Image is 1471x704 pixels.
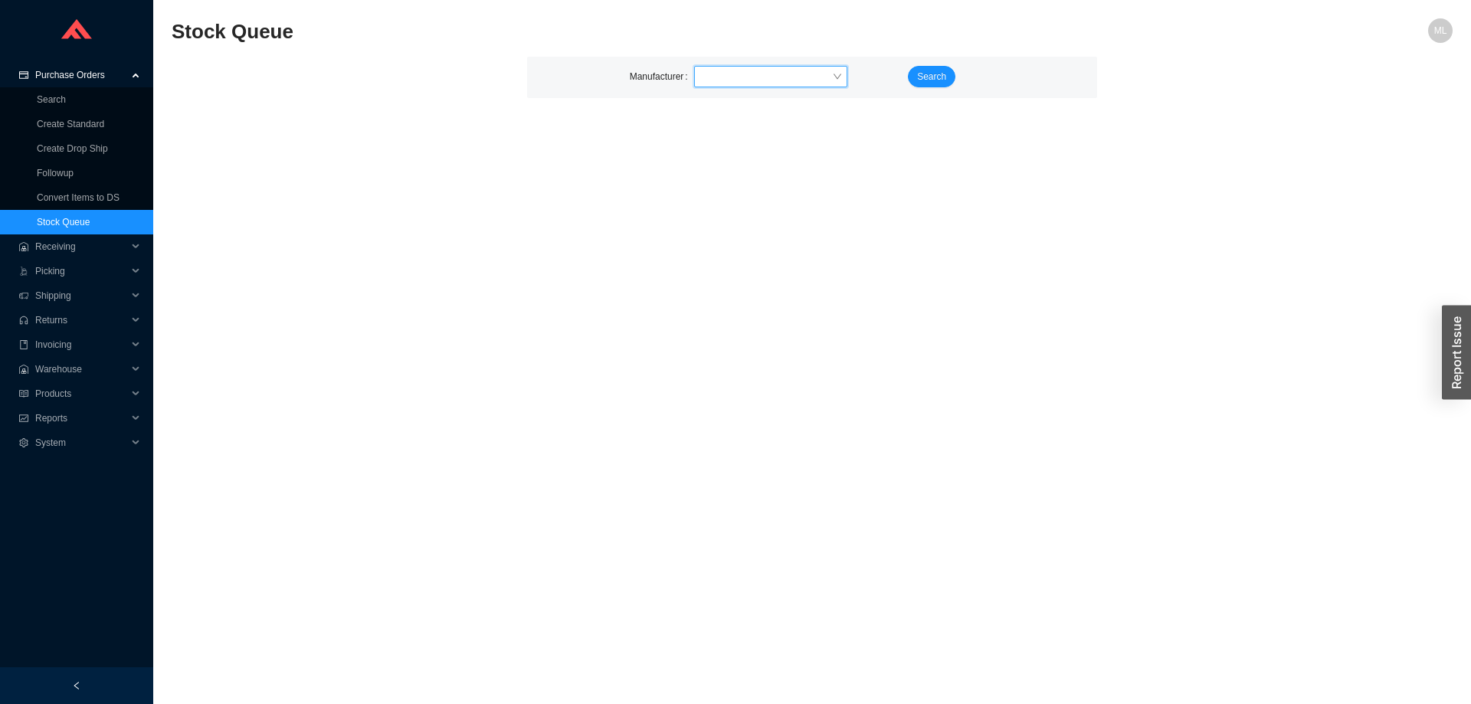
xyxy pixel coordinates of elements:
span: book [18,340,29,349]
a: Convert Items to DS [37,192,120,203]
span: customer-service [18,316,29,325]
span: Products [35,381,127,406]
span: credit-card [18,70,29,80]
span: System [35,431,127,455]
span: left [72,681,81,690]
a: Create Standard [37,119,104,129]
a: Followup [37,168,74,178]
label: Manufacturer [630,66,694,87]
span: fund [18,414,29,423]
span: Returns [35,308,127,332]
a: Stock Queue [37,217,90,228]
span: read [18,389,29,398]
button: Search [908,66,955,87]
span: Receiving [35,234,127,259]
span: Picking [35,259,127,283]
span: Invoicing [35,332,127,357]
span: setting [18,438,29,447]
a: Create Drop Ship [37,143,108,154]
span: Warehouse [35,357,127,381]
span: Shipping [35,283,127,308]
a: Search [37,94,66,105]
span: Search [917,69,946,84]
span: Purchase Orders [35,63,127,87]
span: Reports [35,406,127,431]
span: ML [1434,18,1447,43]
h2: Stock Queue [172,18,1132,45]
